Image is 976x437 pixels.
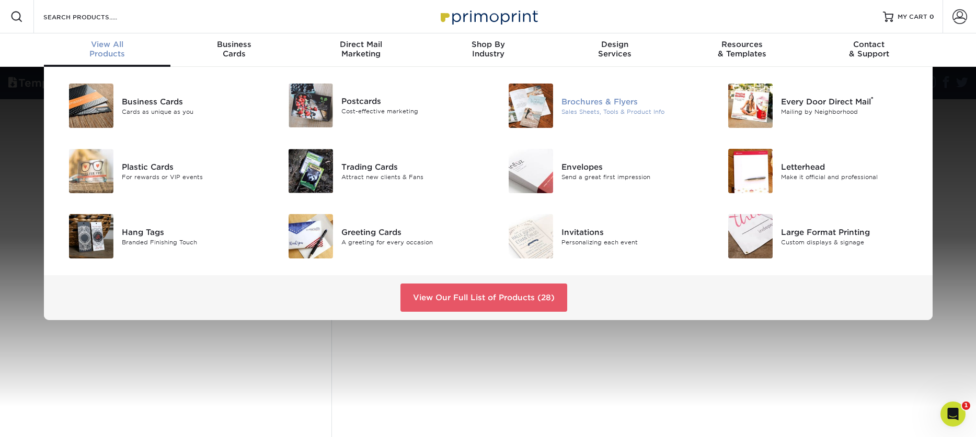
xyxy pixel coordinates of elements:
[69,149,113,193] img: Plastic Cards
[44,40,171,49] span: View All
[122,172,260,181] div: For rewards or VIP events
[56,210,261,263] a: Hang Tags Hang Tags Branded Finishing Touch
[297,40,424,49] span: Direct Mail
[509,149,553,193] img: Envelopes
[716,79,920,132] a: Every Door Direct Mail Every Door Direct Mail® Mailing by Neighborhood
[806,40,933,49] span: Contact
[297,33,424,67] a: Direct MailMarketing
[341,107,480,116] div: Cost-effective marketing
[552,33,679,67] a: DesignServices
[806,33,933,67] a: Contact& Support
[552,40,679,58] div: Services
[56,79,261,132] a: Business Cards Business Cards Cards as unique as you
[341,96,480,107] div: Postcards
[341,161,480,172] div: Trading Cards
[561,172,700,181] div: Send a great first impression
[44,40,171,58] div: Products
[509,84,553,128] img: Brochures & Flyers
[122,107,260,116] div: Cards as unique as you
[424,40,552,58] div: Industry
[871,96,874,103] sup: ®
[289,214,333,258] img: Greeting Cards
[122,96,260,107] div: Business Cards
[400,284,567,312] a: View Our Full List of Products (28)
[561,226,700,238] div: Invitations
[728,214,773,258] img: Large Format Printing
[561,161,700,172] div: Envelopes
[170,40,297,58] div: Cards
[552,40,679,49] span: Design
[276,145,480,197] a: Trading Cards Trading Cards Attract new clients & Fans
[509,214,553,258] img: Invitations
[962,401,970,410] span: 1
[496,79,701,132] a: Brochures & Flyers Brochures & Flyers Sales Sheets, Tools & Product Info
[561,96,700,107] div: Brochures & Flyers
[122,226,260,238] div: Hang Tags
[929,13,934,20] span: 0
[170,33,297,67] a: BusinessCards
[297,40,424,58] div: Marketing
[781,238,920,246] div: Custom displays & signage
[940,401,966,427] iframe: Intercom live chat
[561,107,700,116] div: Sales Sheets, Tools & Product Info
[276,79,480,132] a: Postcards Postcards Cost-effective marketing
[781,96,920,107] div: Every Door Direct Mail
[679,40,806,58] div: & Templates
[341,238,480,246] div: A greeting for every occasion
[806,40,933,58] div: & Support
[898,13,927,21] span: MY CART
[424,33,552,67] a: Shop ByIndustry
[122,238,260,246] div: Branded Finishing Touch
[122,161,260,172] div: Plastic Cards
[679,33,806,67] a: Resources& Templates
[781,172,920,181] div: Make it official and professional
[56,145,261,197] a: Plastic Cards Plastic Cards For rewards or VIP events
[728,149,773,193] img: Letterhead
[69,84,113,128] img: Business Cards
[728,84,773,128] img: Every Door Direct Mail
[496,210,701,263] a: Invitations Invitations Personalizing each event
[42,10,144,23] input: SEARCH PRODUCTS.....
[170,40,297,49] span: Business
[69,214,113,258] img: Hang Tags
[341,172,480,181] div: Attract new clients & Fans
[436,5,541,28] img: Primoprint
[716,145,920,197] a: Letterhead Letterhead Make it official and professional
[781,226,920,238] div: Large Format Printing
[679,40,806,49] span: Resources
[424,40,552,49] span: Shop By
[716,210,920,263] a: Large Format Printing Large Format Printing Custom displays & signage
[289,84,333,127] img: Postcards
[781,161,920,172] div: Letterhead
[44,33,171,67] a: View AllProducts
[276,210,480,263] a: Greeting Cards Greeting Cards A greeting for every occasion
[341,226,480,238] div: Greeting Cards
[496,145,701,197] a: Envelopes Envelopes Send a great first impression
[289,149,333,193] img: Trading Cards
[781,107,920,116] div: Mailing by Neighborhood
[561,238,700,246] div: Personalizing each event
